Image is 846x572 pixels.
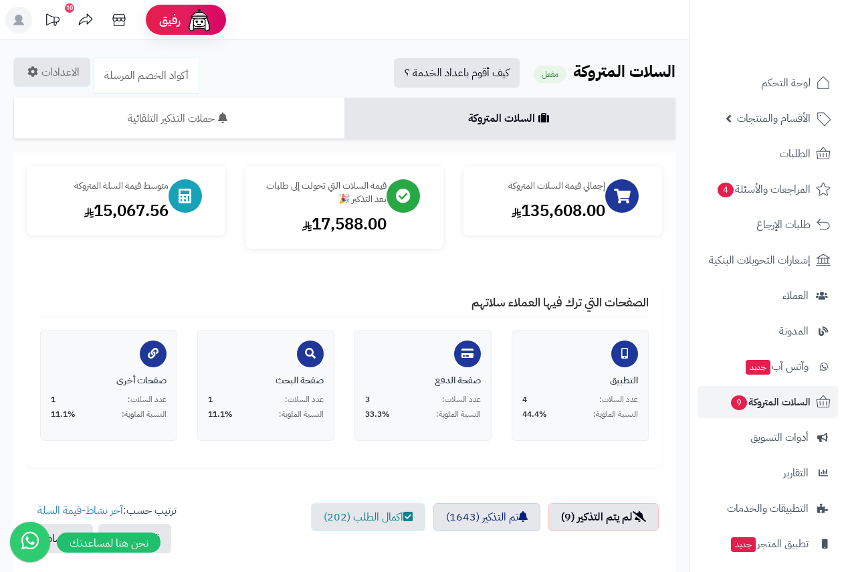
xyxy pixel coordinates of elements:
[477,199,605,222] div: 135,608.00
[40,179,169,193] div: متوسط قيمة السلة المتروكة
[698,351,838,383] a: وآتس آبجديد
[737,109,811,128] span: الأقسام والمنتجات
[365,374,481,387] div: صفحة الدفع
[548,503,659,531] a: لم يتم التذكير (9)
[698,421,838,454] a: أدوات التسويق
[727,499,809,518] span: التطبيقات والخدمات
[698,67,838,99] a: لوحة التحكم
[730,535,809,553] span: تطبيق المتجر
[779,322,809,341] span: المدونة
[40,296,649,316] h4: الصفحات التي ترك فيها العملاء سلاتهم
[208,394,213,405] span: 1
[698,528,838,560] a: تطبيق المتجرجديد
[279,409,324,420] span: النسبة المئوية:
[365,409,390,420] span: 33.3%
[51,374,167,387] div: صفحات أخرى
[311,503,425,531] a: اكمال الطلب (202)
[27,503,177,553] ul: ترتيب حسب: -
[35,7,69,37] a: تحديثات المنصة
[13,98,344,139] a: حملات التذكير التلقائية
[783,464,809,482] span: التقارير
[573,60,675,84] b: السلات المتروكة
[27,524,93,553] button: آخر نشاط
[746,360,770,375] span: جديد
[94,58,199,94] a: أكواد الخصم المرسلة
[709,251,811,270] span: إشعارات التحويلات البنكية
[698,138,838,170] a: الطلبات
[259,179,387,206] div: قيمة السلات التي تحولت إلى طلبات بعد التذكير 🎉
[761,74,811,92] span: لوحة التحكم
[698,209,838,241] a: طلبات الإرجاع
[122,409,167,420] span: النسبة المئوية:
[51,409,76,420] span: 11.1%
[534,66,566,83] small: مفعل
[208,409,233,420] span: 11.1%
[365,394,370,405] span: 3
[433,503,540,531] a: تم التذكير (1643)
[40,199,169,222] div: 15,067.56
[65,3,74,13] div: 10
[13,58,90,87] a: الاعدادات
[698,457,838,489] a: التقارير
[750,428,809,447] span: أدوات التسويق
[698,492,838,525] a: التطبيقات والخدمات
[259,213,387,235] div: 17,588.00
[477,179,605,193] div: إجمالي قيمة السلات المتروكة
[522,394,527,405] span: 4
[344,98,675,139] a: السلات المتروكة
[731,537,756,552] span: جديد
[86,502,123,518] a: آخر نشاط
[698,244,838,276] a: إشعارات التحويلات البنكية
[208,374,324,387] div: صفحة البحث
[780,145,811,163] span: الطلبات
[730,393,811,411] span: السلات المتروكة
[698,280,838,312] a: العملاء
[716,180,811,199] span: المراجعات والأسئلة
[394,58,520,88] a: كيف أقوم باعداد الخدمة ؟
[731,395,747,410] span: 9
[285,394,324,405] span: عدد السلات:
[128,394,167,405] span: عدد السلات:
[698,386,838,418] a: السلات المتروكة9
[698,315,838,347] a: المدونة
[698,173,838,205] a: المراجعات والأسئلة4
[98,524,171,553] button: قيمة السلة
[756,215,811,234] span: طلبات الإرجاع
[37,502,82,518] a: قيمة السلة
[522,409,547,420] span: 44.4%
[159,12,181,28] span: رفيق
[436,409,481,420] span: النسبة المئوية:
[522,374,638,387] div: التطبيق
[782,286,809,305] span: العملاء
[442,394,481,405] span: عدد السلات:
[599,394,638,405] span: عدد السلات:
[51,394,56,405] span: 1
[718,183,734,197] span: 4
[186,7,213,33] img: ai-face.png
[744,357,809,376] span: وآتس آب
[593,409,638,420] span: النسبة المئوية:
